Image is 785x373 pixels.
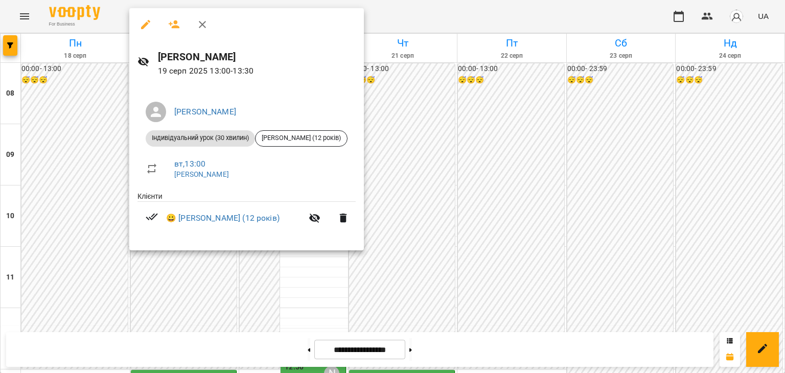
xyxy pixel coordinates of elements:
[166,212,280,224] a: 😀 [PERSON_NAME] (12 років)
[255,130,348,147] div: [PERSON_NAME] (12 років)
[256,133,347,143] span: [PERSON_NAME] (12 років)
[146,133,255,143] span: Індивідуальний урок (30 хвилин)
[174,159,205,169] a: вт , 13:00
[146,211,158,223] svg: Візит сплачено
[174,107,236,116] a: [PERSON_NAME]
[158,49,356,65] h6: [PERSON_NAME]
[174,170,229,178] a: [PERSON_NAME]
[137,191,356,239] ul: Клієнти
[158,65,356,77] p: 19 серп 2025 13:00 - 13:30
